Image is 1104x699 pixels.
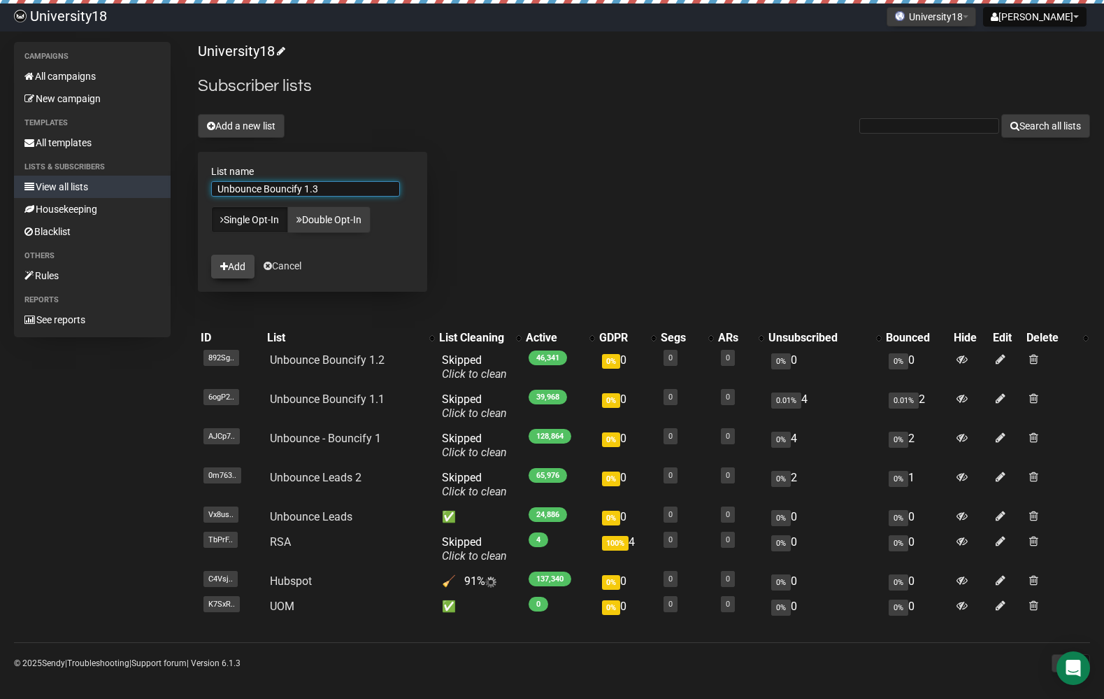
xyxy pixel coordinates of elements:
[766,328,883,348] th: Unsubscribed: No sort applied, activate to apply an ascending sort
[883,426,951,465] td: 2
[886,331,948,345] div: Bounced
[203,532,238,548] span: TbPrF..
[270,600,294,613] a: UOM
[668,432,673,441] a: 0
[889,535,908,551] span: 0%
[718,331,752,345] div: ARs
[602,536,629,551] span: 100%
[726,535,730,544] a: 0
[14,656,241,671] p: © 2025 | | | Version 6.1.3
[270,393,385,406] a: Unbounce Bouncify 1.1
[766,465,883,504] td: 2
[768,331,869,345] div: Unsubscribed
[602,575,620,590] span: 0%
[14,176,171,198] a: View all lists
[14,65,171,87] a: All campaigns
[602,472,620,486] span: 0%
[596,569,659,594] td: 0
[889,510,908,526] span: 0%
[203,428,240,444] span: AJCp7..
[203,507,238,523] span: Vx8us..
[766,426,883,465] td: 4
[668,393,673,402] a: 0
[596,465,659,504] td: 0
[771,353,791,369] span: 0%
[596,426,659,465] td: 0
[889,471,908,487] span: 0%
[889,574,908,591] span: 0%
[887,7,976,27] button: University18
[951,328,990,348] th: Hide: No sort applied, sorting is disabled
[658,328,715,348] th: Segs: No sort applied, activate to apply an ascending sort
[883,594,951,619] td: 0
[442,432,507,459] span: Skipped
[596,594,659,619] td: 0
[442,549,507,563] a: Click to clean
[883,328,951,348] th: Bounced: No sort applied, sorting is disabled
[442,535,507,563] span: Skipped
[726,600,730,609] a: 0
[211,255,255,278] button: Add
[14,115,171,132] li: Templates
[883,387,951,426] td: 2
[726,510,730,519] a: 0
[270,353,385,367] a: Unbounce Bouncify 1.2
[198,114,285,138] button: Add a new list
[14,159,171,176] li: Lists & subscribers
[14,264,171,287] a: Rules
[42,658,65,668] a: Sendy
[442,367,507,381] a: Click to clean
[1001,114,1090,138] button: Search all lists
[596,387,659,426] td: 0
[14,309,171,331] a: See reports
[529,429,571,444] span: 128,864
[485,577,496,588] img: loader.gif
[726,432,730,441] a: 0
[954,331,987,345] div: Hide
[67,658,129,668] a: Troubleshooting
[436,504,523,530] td: ✅
[442,446,507,459] a: Click to clean
[203,596,240,612] span: K7SxR..
[1024,328,1090,348] th: Delete: No sort applied, activate to apply an ascending sort
[668,471,673,480] a: 0
[436,328,523,348] th: List Cleaning: No sort applied, activate to apply an ascending sort
[442,471,507,498] span: Skipped
[270,471,361,484] a: Unbounce Leads 2
[211,165,414,178] label: List name
[203,571,238,587] span: C4Vsj..
[439,331,509,345] div: List Cleaning
[198,73,1090,99] h2: Subscriber lists
[889,600,908,616] span: 0%
[883,569,951,594] td: 0
[883,530,951,569] td: 0
[201,331,261,345] div: ID
[529,351,567,365] span: 46,341
[726,393,730,402] a: 0
[602,600,620,615] span: 0%
[889,393,919,409] span: 0.01%
[668,600,673,609] a: 0
[436,594,523,619] td: ✅
[766,348,883,387] td: 0
[602,432,620,447] span: 0%
[726,471,730,480] a: 0
[726,353,730,362] a: 0
[883,465,951,504] td: 1
[771,510,791,526] span: 0%
[442,353,507,381] span: Skipped
[529,597,548,612] span: 0
[526,331,582,345] div: Active
[894,10,905,22] img: favicons
[596,328,659,348] th: GDPR: No sort applied, activate to apply an ascending sort
[1056,651,1090,685] div: Open Intercom Messenger
[596,530,659,569] td: 4
[529,468,567,483] span: 65,976
[203,389,239,405] span: 6ogP2..
[270,535,291,549] a: RSA
[14,220,171,243] a: Blacklist
[771,574,791,591] span: 0%
[198,43,283,59] a: University18
[661,331,701,345] div: Segs
[990,328,1024,348] th: Edit: No sort applied, sorting is disabled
